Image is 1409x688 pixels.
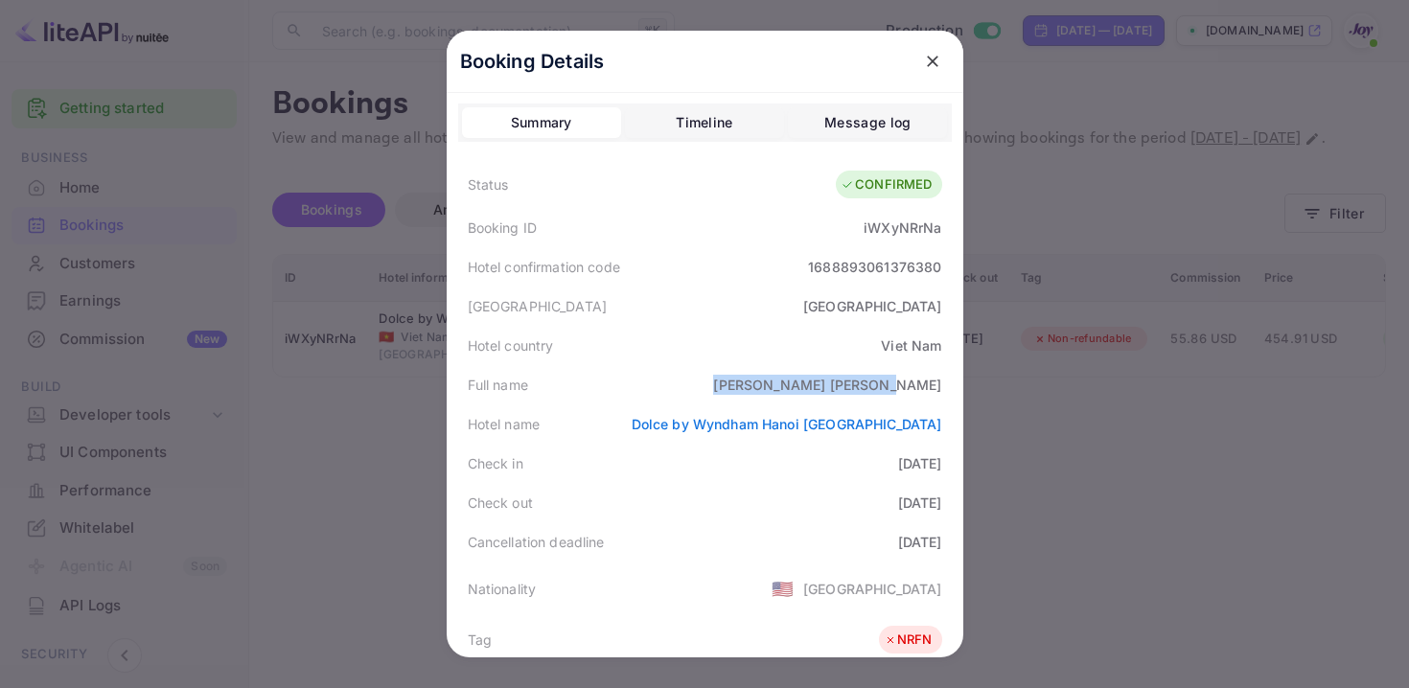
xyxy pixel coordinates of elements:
[898,453,942,473] div: [DATE]
[468,532,605,552] div: Cancellation deadline
[676,111,732,134] div: Timeline
[460,47,605,76] p: Booking Details
[462,107,621,138] button: Summary
[772,571,794,606] span: United States
[468,375,528,395] div: Full name
[511,111,572,134] div: Summary
[898,493,942,513] div: [DATE]
[625,107,784,138] button: Timeline
[803,579,942,599] div: [GEOGRAPHIC_DATA]
[881,335,941,355] div: Viet Nam
[468,218,538,238] div: Booking ID
[864,218,941,238] div: iWXyNRrNa
[468,414,541,434] div: Hotel name
[841,175,932,195] div: CONFIRMED
[803,296,942,316] div: [GEOGRAPHIC_DATA]
[468,174,509,195] div: Status
[468,296,608,316] div: [GEOGRAPHIC_DATA]
[915,44,950,79] button: close
[468,257,620,277] div: Hotel confirmation code
[468,579,537,599] div: Nationality
[468,453,523,473] div: Check in
[788,107,947,138] button: Message log
[468,335,554,355] div: Hotel country
[808,257,941,277] div: 1688893061376380
[824,111,911,134] div: Message log
[898,532,942,552] div: [DATE]
[713,375,941,395] div: [PERSON_NAME] [PERSON_NAME]
[632,416,942,432] a: Dolce by Wyndham Hanoi [GEOGRAPHIC_DATA]
[468,493,533,513] div: Check out
[468,630,492,650] div: Tag
[884,631,933,650] div: NRFN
